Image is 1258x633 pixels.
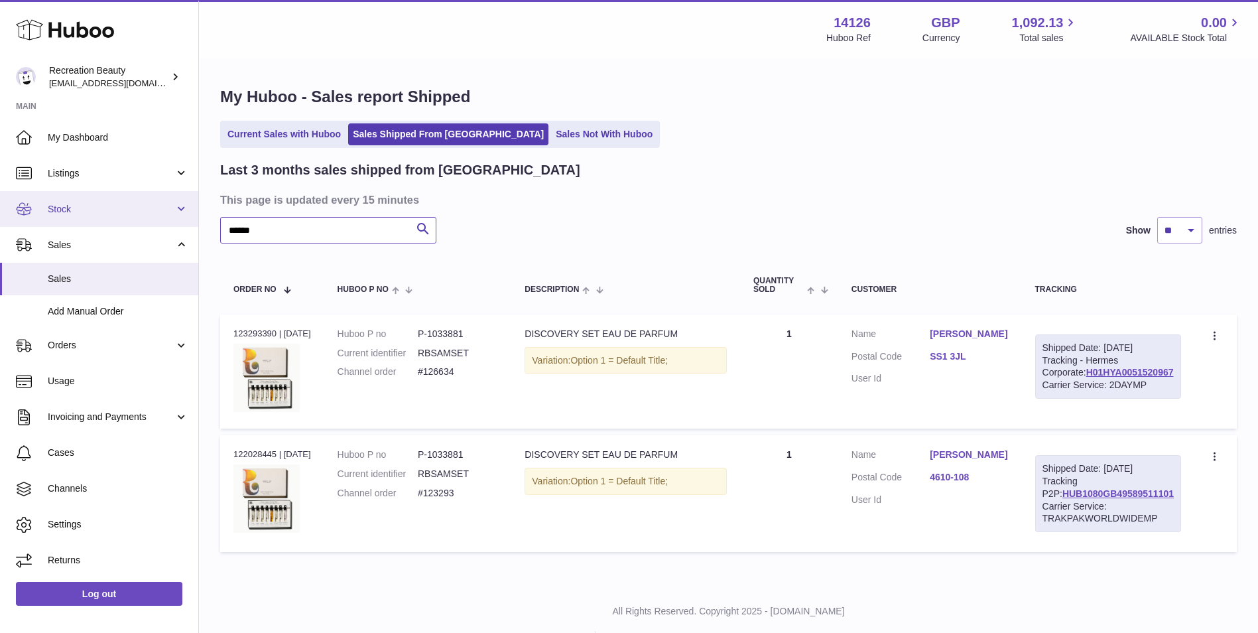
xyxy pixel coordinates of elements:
dd: RBSAMSET [418,468,498,480]
a: [PERSON_NAME] [930,449,1008,461]
div: Shipped Date: [DATE] [1042,342,1174,354]
dt: Postal Code [851,350,930,366]
dt: User Id [851,494,930,506]
span: Description [525,285,579,294]
span: Cases [48,447,188,459]
strong: GBP [931,14,960,32]
span: Settings [48,518,188,531]
div: Currency [922,32,960,44]
dt: Name [851,449,930,464]
div: Tracking [1035,285,1181,294]
div: Shipped Date: [DATE] [1042,462,1174,475]
span: 1,092.13 [1012,14,1064,32]
span: entries [1209,224,1237,237]
p: All Rights Reserved. Copyright 2025 - [DOMAIN_NAME] [210,605,1247,618]
img: customercare@recreationbeauty.com [16,67,36,87]
div: Variation: [525,468,727,495]
div: DISCOVERY SET EAU DE PARFUM [525,328,727,340]
h1: My Huboo - Sales report Shipped [220,86,1237,107]
div: Variation: [525,347,727,374]
img: ANWD_12ML.jpg [233,344,300,412]
dt: User Id [851,372,930,385]
span: Add Manual Order [48,305,188,318]
span: Orders [48,339,174,352]
td: 1 [740,435,838,552]
dt: Huboo P no [338,449,418,461]
h3: This page is updated every 15 minutes [220,192,1233,207]
a: HUB1080GB49589511101 [1062,488,1174,499]
span: Sales [48,273,188,285]
span: Quantity Sold [753,277,804,294]
div: Carrier Service: 2DAYMP [1042,379,1174,391]
dt: Postal Code [851,471,930,487]
strong: 14126 [834,14,871,32]
label: Show [1126,224,1151,237]
dd: #126634 [418,366,498,378]
span: AVAILABLE Stock Total [1130,32,1242,44]
h2: Last 3 months sales shipped from [GEOGRAPHIC_DATA] [220,161,580,179]
dd: #123293 [418,487,498,500]
span: Returns [48,554,188,567]
div: Huboo Ref [826,32,871,44]
div: Tracking P2P: [1035,455,1181,532]
a: Log out [16,582,182,606]
div: DISCOVERY SET EAU DE PARFUM [525,449,727,461]
dt: Current identifier [338,468,418,480]
div: 123293390 | [DATE] [233,328,311,340]
dt: Channel order [338,366,418,378]
span: Invoicing and Payments [48,411,174,423]
a: Current Sales with Huboo [223,123,346,145]
td: 1 [740,315,838,429]
div: Tracking - Hermes Corporate: [1035,334,1181,399]
dt: Channel order [338,487,418,500]
a: Sales Not With Huboo [551,123,657,145]
span: [EMAIL_ADDRESS][DOMAIN_NAME] [49,78,195,88]
span: Channels [48,482,188,495]
span: Usage [48,375,188,387]
span: Listings [48,167,174,180]
a: H01HYA0051520967 [1086,367,1174,378]
span: My Dashboard [48,131,188,144]
span: Order No [233,285,277,294]
a: 1,092.13 Total sales [1012,14,1079,44]
span: Option 1 = Default Title; [570,476,668,486]
dt: Current identifier [338,347,418,360]
dt: Name [851,328,930,344]
div: Customer [851,285,1009,294]
span: 0.00 [1201,14,1227,32]
span: Huboo P no [338,285,389,294]
a: SS1 3JL [930,350,1008,363]
a: 4610-108 [930,471,1008,484]
dd: P-1033881 [418,449,498,461]
dd: RBSAMSET [418,347,498,360]
a: 0.00 AVAILABLE Stock Total [1130,14,1242,44]
img: ANWD_12ML.jpg [233,464,300,533]
div: Carrier Service: TRAKPAKWORLDWIDEMP [1042,500,1174,526]
span: Sales [48,239,174,251]
div: Recreation Beauty [49,64,168,90]
div: 122028445 | [DATE] [233,449,311,460]
span: Total sales [1019,32,1078,44]
dd: P-1033881 [418,328,498,340]
span: Option 1 = Default Title; [570,355,668,366]
dt: Huboo P no [338,328,418,340]
span: Stock [48,203,174,216]
a: Sales Shipped From [GEOGRAPHIC_DATA] [348,123,548,145]
a: [PERSON_NAME] [930,328,1008,340]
